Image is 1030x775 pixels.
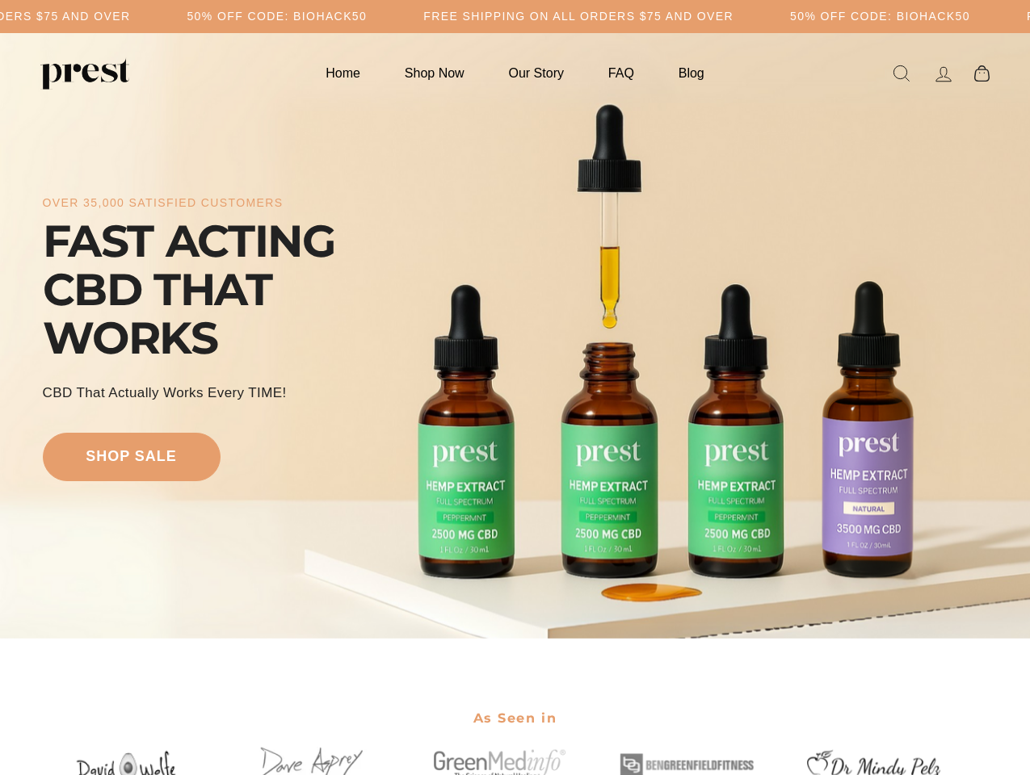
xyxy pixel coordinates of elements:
[43,433,221,481] a: shop sale
[305,57,724,89] ul: Primary
[43,196,284,210] div: over 35,000 satisfied customers
[588,57,654,89] a: FAQ
[305,57,380,89] a: Home
[385,57,485,89] a: Shop Now
[43,383,287,403] div: CBD That Actually Works every TIME!
[423,10,734,23] h5: Free Shipping on all orders $75 and over
[40,57,129,90] img: PREST ORGANICS
[489,57,584,89] a: Our Story
[658,57,725,89] a: Blog
[43,700,988,736] h2: As Seen in
[43,217,406,362] div: FAST ACTING CBD THAT WORKS
[790,10,970,23] h5: 50% OFF CODE: BIOHACK50
[187,10,367,23] h5: 50% OFF CODE: BIOHACK50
